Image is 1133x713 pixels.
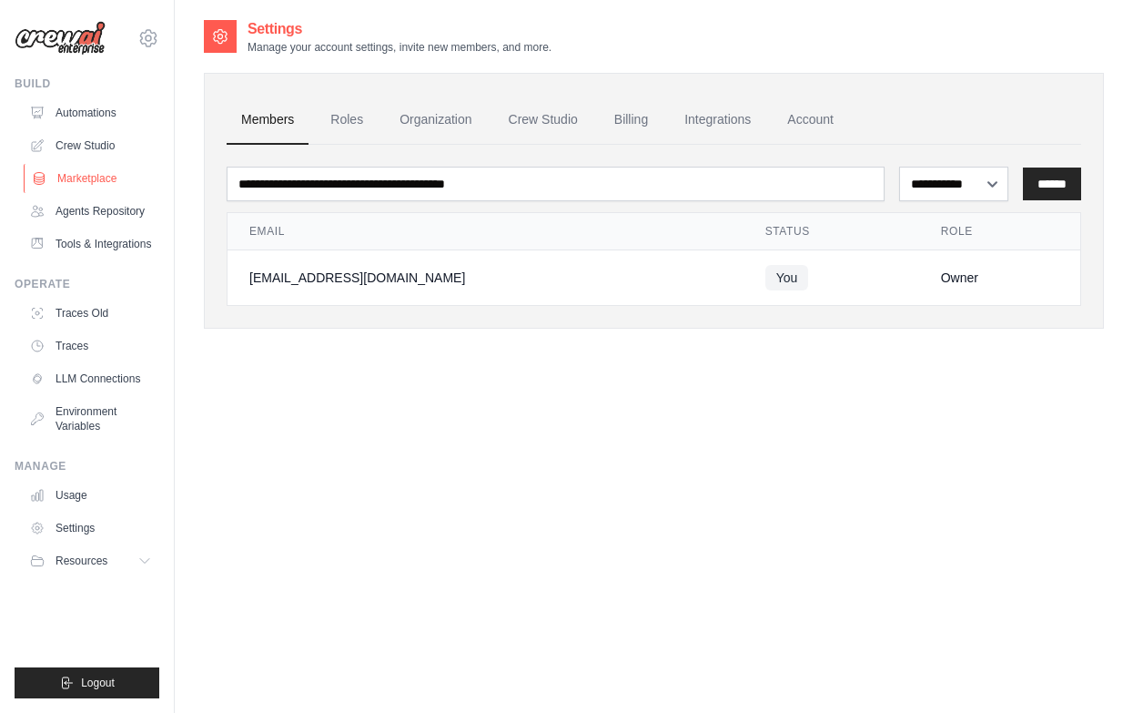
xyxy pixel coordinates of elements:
[494,96,592,145] a: Crew Studio
[22,481,159,510] a: Usage
[773,96,848,145] a: Account
[316,96,378,145] a: Roles
[22,229,159,259] a: Tools & Integrations
[22,331,159,361] a: Traces
[24,164,161,193] a: Marketplace
[22,397,159,441] a: Environment Variables
[15,277,159,291] div: Operate
[228,213,744,250] th: Email
[744,213,919,250] th: Status
[81,676,115,690] span: Logout
[22,98,159,127] a: Automations
[941,269,1058,287] div: Owner
[600,96,663,145] a: Billing
[15,459,159,474] div: Manage
[15,76,159,91] div: Build
[22,514,159,543] a: Settings
[385,96,486,145] a: Organization
[248,18,551,40] h2: Settings
[227,96,309,145] a: Members
[670,96,765,145] a: Integrations
[249,269,722,287] div: [EMAIL_ADDRESS][DOMAIN_NAME]
[919,213,1080,250] th: Role
[15,667,159,698] button: Logout
[56,554,107,568] span: Resources
[22,299,159,328] a: Traces Old
[22,197,159,226] a: Agents Repository
[15,21,106,56] img: Logo
[22,546,159,575] button: Resources
[22,364,159,393] a: LLM Connections
[765,265,809,290] span: You
[22,131,159,160] a: Crew Studio
[248,40,551,55] p: Manage your account settings, invite new members, and more.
